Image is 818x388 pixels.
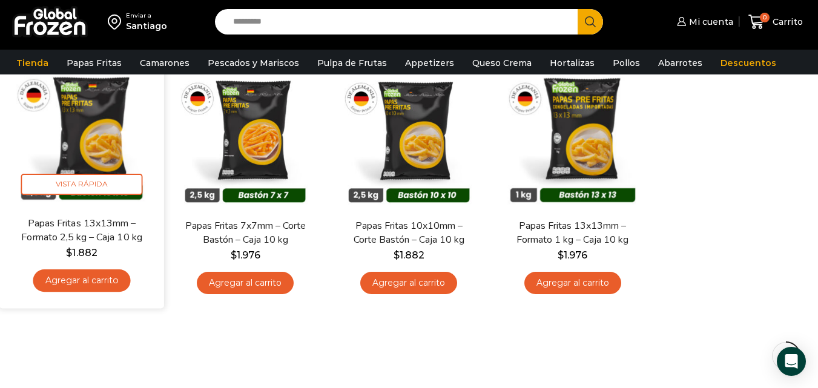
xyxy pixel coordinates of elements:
a: Queso Crema [466,51,538,74]
a: Pulpa de Frutas [311,51,393,74]
span: 0 [760,13,770,22]
span: Vista Rápida [21,174,143,195]
a: Mi cuenta [674,10,733,34]
button: Search button [578,9,603,35]
a: Agregar al carrito: “Papas Fritas 13x13mm - Formato 1 kg - Caja 10 kg” [524,272,621,294]
bdi: 1.976 [558,249,587,261]
a: Pollos [607,51,646,74]
span: $ [231,249,237,261]
a: Abarrotes [652,51,708,74]
a: Papas Fritas 7x7mm – Corte Bastón – Caja 10 kg [180,219,311,247]
a: Camarones [134,51,196,74]
span: $ [558,249,564,261]
span: Carrito [770,16,803,28]
div: Enviar a [126,12,167,20]
bdi: 1.882 [394,249,424,261]
span: $ [66,247,72,258]
a: Appetizers [399,51,460,74]
img: address-field-icon.svg [108,12,126,32]
a: Papas Fritas 10x10mm – Corte Bastón – Caja 10 kg [343,219,474,247]
span: Mi cuenta [686,16,733,28]
a: Agregar al carrito: “Papas Fritas 7x7mm - Corte Bastón - Caja 10 kg” [197,272,294,294]
bdi: 1.882 [66,247,97,258]
div: Santiago [126,20,167,32]
a: 0 Carrito [745,8,806,36]
a: Hortalizas [544,51,601,74]
div: Open Intercom Messenger [777,347,806,376]
a: Pescados y Mariscos [202,51,305,74]
a: Tienda [10,51,54,74]
a: Papas Fritas [61,51,128,74]
span: $ [394,249,400,261]
a: Agregar al carrito: “Papas Fritas 10x10mm - Corte Bastón - Caja 10 kg” [360,272,457,294]
a: Descuentos [714,51,782,74]
a: Agregar al carrito: “Papas Fritas 13x13mm - Formato 2,5 kg - Caja 10 kg” [33,269,131,292]
bdi: 1.976 [231,249,260,261]
a: Papas Fritas 13x13mm – Formato 2,5 kg – Caja 10 kg [16,216,148,245]
a: Papas Fritas 13x13mm – Formato 1 kg – Caja 10 kg [507,219,638,247]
